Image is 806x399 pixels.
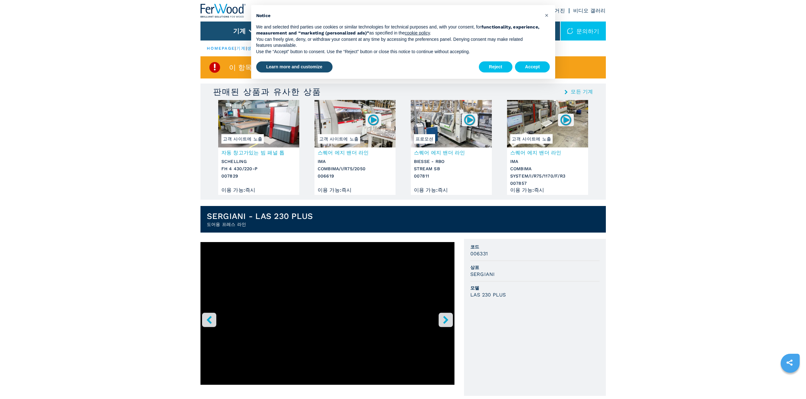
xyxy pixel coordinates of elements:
h3: 스퀘어 에지 밴더 라인 [318,149,392,156]
p: Use the “Accept” button to consent. Use the “Reject” button or close this notice to continue with... [256,49,540,55]
span: 프로모션 [414,134,435,144]
h2: 도어용 프레스 라인 [207,221,313,228]
img: 스퀘어 에지 밴더 라인 IMA COMBIMA/I/R75/2050 [314,100,396,147]
span: 고객 사이트에 노출 [221,134,264,144]
img: 문의하기 [567,28,573,34]
h3: SERGIANI [470,271,495,278]
img: 006619 [367,114,379,126]
h3: IMA COMBIMA SYSTEM/I/R75/1170/F/R3 007857 [510,158,585,187]
span: 이 항목은 이미 판매되었습니다 [229,64,327,71]
button: Learn more and customize [256,61,333,73]
span: 모델 [470,285,600,291]
h3: 판매된 상품과 유사한 상품 [213,87,321,97]
a: cookie policy [405,30,430,35]
button: left-button [202,313,216,327]
button: Accept [515,61,550,73]
div: 이용 가능 : 즉시 [318,189,392,192]
a: sharethis [782,355,797,371]
h3: 자동 창고가있는 빔 패널 톱 [221,149,296,156]
a: 스퀘어 에지 밴더 라인 IMA COMBIMA/I/R75/2050고객 사이트에 노출006619스퀘어 에지 밴더 라인IMACOMBIMA/I/R75/2050006619이용 가능:즉시 [314,100,396,195]
span: 상표 [470,264,600,271]
div: Go to Slide 1 [200,242,454,396]
h3: SCHELLING FH 4 430/220-P 007829 [221,158,296,180]
span: 고객 사이트에 노출 [318,134,360,144]
h3: IMA COMBIMA/I/R75/2050 006619 [318,158,392,180]
div: 문의하기 [561,22,606,41]
img: 007811 [463,114,476,126]
span: × [545,11,549,19]
div: 이용 가능 : 즉시 [221,189,296,192]
h3: BIESSE - RBO STREAM SB 007811 [414,158,489,180]
h3: 스퀘어 에지 밴더 라인 [414,149,489,156]
button: Reject [479,61,512,73]
h3: 스퀘어 에지 밴더 라인 [510,149,585,156]
div: 이용 가능 : 즉시 [510,189,585,192]
img: 007857 [560,114,572,126]
strong: functionality, experience, measurement and “marketing (personalized ads)” [256,24,540,36]
h3: 006331 [470,250,488,257]
a: 자동 창고가있는 빔 패널 톱 SCHELLING FH 4 430/220-P고객 사이트에 노출자동 창고가있는 빔 패널 톱SCHELLINGFH 4 430/220-P007829이용 ... [218,100,299,195]
span: | [235,46,236,51]
span: 고객 사이트에 노출 [510,134,553,144]
img: 스퀘어 에지 밴더 라인 BIESSE - RBO STREAM SB [411,100,492,147]
img: Ferwood [200,4,246,18]
a: HOMEPAGE [207,46,235,51]
a: 모든 기계 [571,89,593,94]
img: 자동 창고가있는 빔 패널 톱 SCHELLING FH 4 430/220-P [218,100,299,147]
button: 기계 [233,27,246,35]
a: 스퀘어 에지 밴더 라인 BIESSE - RBO STREAM SB프로모션007811스퀘어 에지 밴더 라인BIESSE - RBOSTREAM SB007811이용 가능:즉시 [411,100,492,195]
a: 스퀘어 에지 밴더 라인 IMA COMBIMA SYSTEM/I/R75/1170/F/R3고객 사이트에 노출007857스퀘어 에지 밴더 라인IMACOMBIMA SYSTEM/I/R7... [507,100,588,195]
p: You can freely give, deny, or withdraw your consent at any time by accessing the preferences pane... [256,36,540,49]
button: right-button [439,313,453,327]
p: We and selected third parties use cookies or similar technologies for technical purposes and, wit... [256,24,540,36]
a: 비디오 갤러리 [573,8,606,14]
h2: Notice [256,13,540,19]
span: 코드 [470,244,600,250]
h1: SERGIANI - LAS 230 PLUS [207,211,313,221]
img: 스퀘어 에지 밴더 라인 IMA COMBIMA SYSTEM/I/R75/1170/F/R3 [507,100,588,147]
iframe: Chat [779,371,801,394]
iframe: Linea di Pressatura per porte in azione - SERGIANI LAS 230 PLUS - Ferwoodgroup - 006331 [200,242,454,385]
a: 기계 [236,46,246,51]
h3: LAS 230 PLUS [470,291,506,298]
div: 이용 가능 : 즉시 [414,189,489,192]
button: Close this notice [542,10,552,20]
img: SoldProduct [208,61,221,74]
